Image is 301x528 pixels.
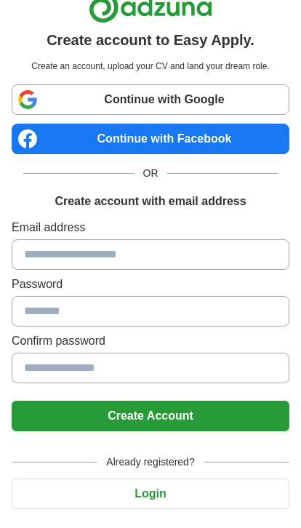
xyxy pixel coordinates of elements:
[12,276,289,293] label: Password
[12,401,289,431] button: Create Account
[12,84,289,115] a: Continue with Google
[15,60,286,73] p: Create an account, upload your CV and land your dream role.
[12,219,289,236] label: Email address
[12,124,289,154] a: Continue with Facebook
[97,455,203,470] span: Already registered?
[135,166,167,181] span: OR
[12,332,289,350] label: Confirm password
[12,479,289,509] button: Login
[55,193,246,210] h1: Create account with email address
[12,487,289,500] a: Login
[47,29,254,51] h1: Create account to Easy Apply.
